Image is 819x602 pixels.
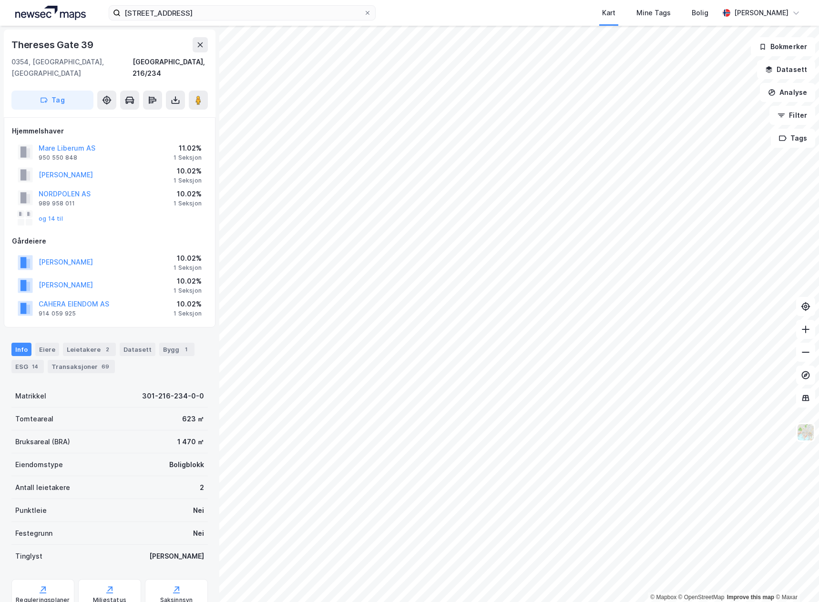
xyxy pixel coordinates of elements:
[39,310,76,317] div: 914 059 925
[159,343,195,356] div: Bygg
[174,287,202,295] div: 1 Seksjon
[174,188,202,200] div: 10.02%
[771,129,815,148] button: Tags
[100,362,111,371] div: 69
[11,37,95,52] div: Thereses Gate 39
[11,343,31,356] div: Info
[734,7,788,19] div: [PERSON_NAME]
[15,505,47,516] div: Punktleie
[727,594,774,601] a: Improve this map
[174,154,202,162] div: 1 Seksjon
[15,390,46,402] div: Matrikkel
[174,143,202,154] div: 11.02%
[12,125,207,137] div: Hjemmelshaver
[181,345,191,354] div: 1
[15,413,53,425] div: Tomteareal
[12,235,207,247] div: Gårdeiere
[650,594,676,601] a: Mapbox
[39,154,77,162] div: 950 550 848
[102,345,112,354] div: 2
[15,459,63,470] div: Eiendomstype
[35,343,59,356] div: Eiere
[193,528,204,539] div: Nei
[174,298,202,310] div: 10.02%
[692,7,708,19] div: Bolig
[182,413,204,425] div: 623 ㎡
[771,556,819,602] iframe: Chat Widget
[760,83,815,102] button: Analyse
[177,436,204,448] div: 1 470 ㎡
[120,343,155,356] div: Datasett
[602,7,615,19] div: Kart
[751,37,815,56] button: Bokmerker
[15,551,42,562] div: Tinglyst
[11,91,93,110] button: Tag
[678,594,725,601] a: OpenStreetMap
[174,253,202,264] div: 10.02%
[15,436,70,448] div: Bruksareal (BRA)
[757,60,815,79] button: Datasett
[797,423,815,441] img: Z
[174,264,202,272] div: 1 Seksjon
[48,360,115,373] div: Transaksjoner
[30,362,40,371] div: 14
[174,177,202,184] div: 1 Seksjon
[174,275,202,287] div: 10.02%
[636,7,671,19] div: Mine Tags
[174,200,202,207] div: 1 Seksjon
[15,482,70,493] div: Antall leietakere
[200,482,204,493] div: 2
[11,360,44,373] div: ESG
[149,551,204,562] div: [PERSON_NAME]
[769,106,815,125] button: Filter
[121,6,364,20] input: Søk på adresse, matrikkel, gårdeiere, leietakere eller personer
[771,556,819,602] div: Kontrollprogram for chat
[174,165,202,177] div: 10.02%
[133,56,208,79] div: [GEOGRAPHIC_DATA], 216/234
[11,56,133,79] div: 0354, [GEOGRAPHIC_DATA], [GEOGRAPHIC_DATA]
[15,6,86,20] img: logo.a4113a55bc3d86da70a041830d287a7e.svg
[39,200,75,207] div: 989 958 011
[193,505,204,516] div: Nei
[169,459,204,470] div: Boligblokk
[63,343,116,356] div: Leietakere
[15,528,52,539] div: Festegrunn
[142,390,204,402] div: 301-216-234-0-0
[174,310,202,317] div: 1 Seksjon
